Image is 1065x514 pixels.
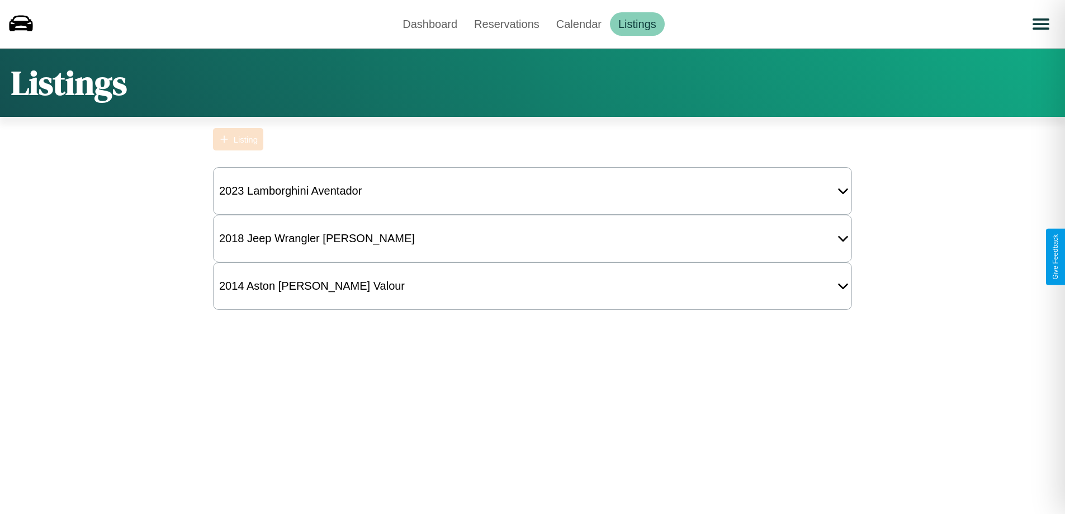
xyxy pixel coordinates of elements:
div: 2023 Lamborghini Aventador [214,179,367,203]
div: 2014 Aston [PERSON_NAME] Valour [214,274,410,298]
a: Dashboard [394,12,466,36]
a: Reservations [466,12,548,36]
button: Open menu [1025,8,1057,40]
div: 2018 Jeep Wrangler [PERSON_NAME] [214,227,420,251]
div: Give Feedback [1052,234,1059,280]
a: Calendar [548,12,610,36]
h1: Listings [11,60,127,106]
button: Listing [213,128,263,150]
div: Listing [234,135,258,144]
a: Listings [610,12,665,36]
